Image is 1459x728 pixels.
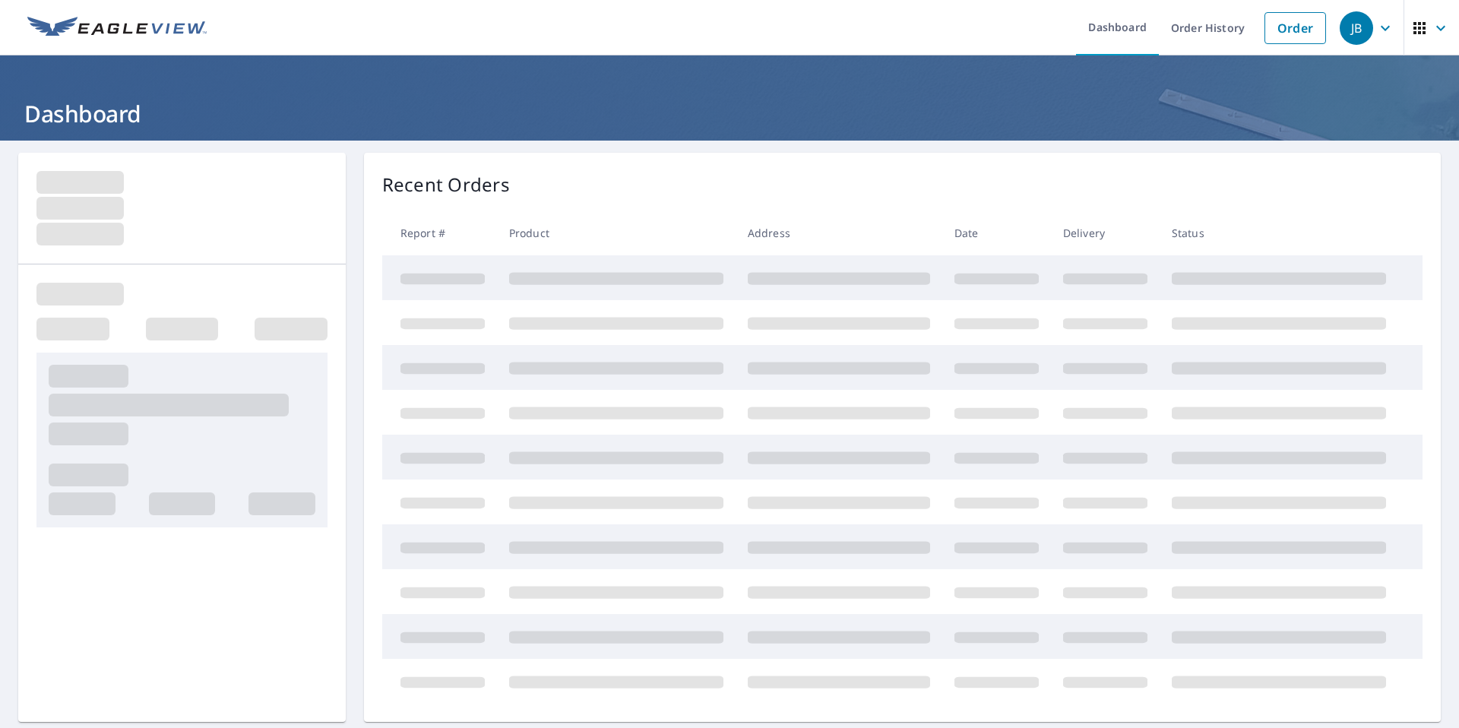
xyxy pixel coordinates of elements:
img: EV Logo [27,17,207,40]
p: Recent Orders [382,171,510,198]
th: Status [1160,210,1398,255]
th: Product [497,210,736,255]
a: Order [1264,12,1326,44]
th: Date [942,210,1051,255]
h1: Dashboard [18,98,1441,129]
div: JB [1340,11,1373,45]
th: Address [736,210,942,255]
th: Delivery [1051,210,1160,255]
th: Report # [382,210,497,255]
